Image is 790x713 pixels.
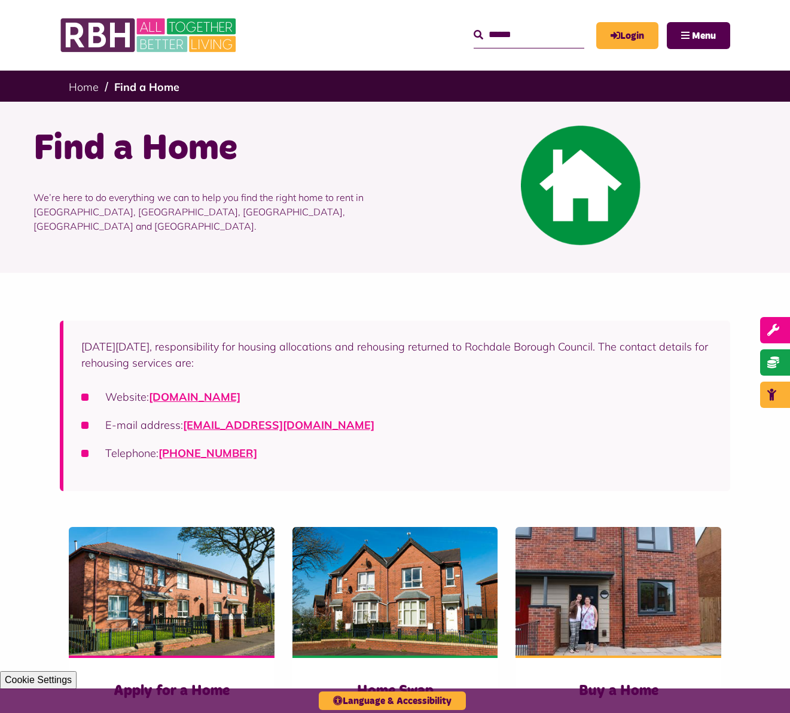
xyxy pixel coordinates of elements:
img: Belton Avenue [69,527,274,656]
a: [DOMAIN_NAME] [149,390,240,404]
a: Find a Home [114,80,179,94]
p: We’re here to do everything we can to help you find the right home to rent in [GEOGRAPHIC_DATA], ... [33,172,386,251]
p: [DATE][DATE], responsibility for housing allocations and rehousing returned to Rochdale Borough C... [81,339,712,371]
li: Telephone: [81,445,712,461]
img: Find A Home [521,126,640,245]
a: [PHONE_NUMBER] [158,446,257,460]
li: Website: [81,389,712,405]
a: Home [69,80,99,94]
h3: Buy a Home [539,682,697,700]
a: MyRBH [596,22,658,49]
button: Language & Accessibility [319,691,466,710]
img: Belton Ave 07 [292,527,498,656]
button: Navigation [667,22,730,49]
h3: Apply for a Home [93,682,251,700]
a: [EMAIL_ADDRESS][DOMAIN_NAME] [183,418,374,432]
h3: Home Swap [316,682,474,700]
iframe: Netcall Web Assistant for live chat [736,659,790,713]
img: Longridge Drive Keys [516,527,721,656]
img: RBH [60,12,239,59]
span: Menu [692,31,716,41]
li: E-mail address: [81,417,712,433]
h1: Find a Home [33,126,386,172]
